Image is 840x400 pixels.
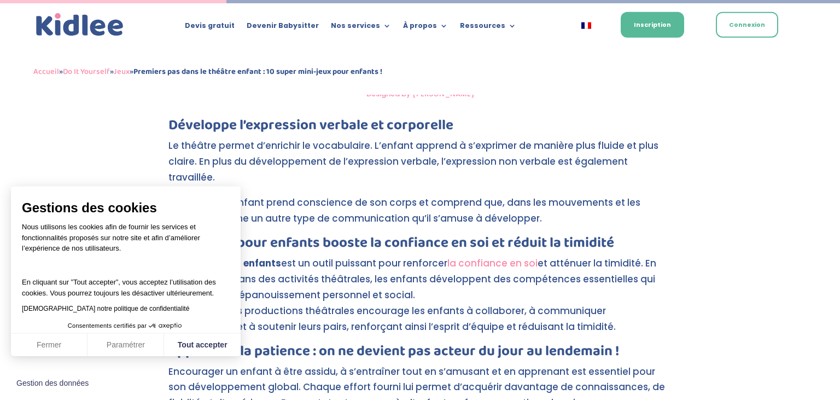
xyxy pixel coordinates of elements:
p: Nous utilisons les cookies afin de fournir les services et fonctionnalités proposés sur notre sit... [22,222,230,261]
p: En cliquant sur ”Tout accepter”, vous acceptez l’utilisation des cookies. Vous pourrez toujours l... [22,266,230,299]
a: Nos services [331,22,391,34]
a: Devis gratuit [185,22,235,34]
a: la confiance en soi [447,257,538,270]
img: Français [581,22,591,29]
a: Jeux [114,65,130,78]
a: Do It Yourself [63,65,110,78]
span: » » » [33,65,382,78]
a: Ressources [460,22,516,34]
a: Connexion [716,12,778,38]
h3: Le théâtre pour enfants booste la confiance en soi et réduit la timidité [168,236,672,256]
span: Gestion des données [16,379,89,389]
span: Consentements certifiés par [68,323,147,329]
p: Le théâtre permet d’enrichir le vocabulaire. L’enfant apprend à s’exprimer de manière plus fluide... [168,138,672,195]
h3: Apprendre la patience : on ne devient pas acteur du jour au lendemain ! [168,344,672,364]
img: logo_kidlee_bleu [33,11,126,39]
button: Tout accepter [164,334,241,357]
a: Inscription [621,12,684,38]
a: Kidlee Logo [33,11,126,39]
a: Accueil [33,65,59,78]
strong: Premiers pas dans le théâtre enfant : 10 super mini-jeux pour enfants ! [133,65,382,78]
button: Paramétrer [87,334,164,357]
span: Gestions des cookies [22,200,230,216]
button: Consentements certifiés par [62,319,189,333]
a: À propos [403,22,448,34]
button: Fermer le widget sans consentement [10,372,95,395]
a: Designed by [PERSON_NAME] [366,89,474,99]
a: Devenir Babysitter [247,22,319,34]
button: Fermer [11,334,87,357]
svg: Axeptio [149,310,182,343]
p: Petit à petit, l’enfant prend conscience de son corps et comprend que, dans les mouvements et les... [168,195,672,236]
p: Le est un outil puissant pour renforcer et atténuer la timidité. En s’engageant dans des activité... [168,256,672,344]
a: [DEMOGRAPHIC_DATA] notre politique de confidentialité [22,305,189,312]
